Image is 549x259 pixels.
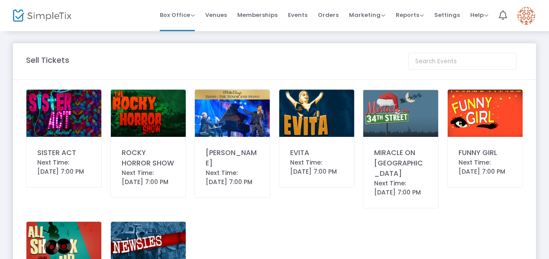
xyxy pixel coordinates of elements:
img: CarlosFranco-2025-03-2022.08.14-AETMiracleon34thStreetHome.png [363,90,438,137]
span: Memberships [237,4,278,26]
div: Next Time: [DATE] 7:00 PM [290,158,343,176]
span: Orders [318,4,339,26]
img: 638869797523440797CarlosFranco-AETEvitaHome.png [279,90,354,137]
img: CarlosFranco-AETFunnyGirlHome.png [448,90,523,137]
span: Marketing [349,11,385,19]
div: ROCKY HORROR SHOW [122,148,175,168]
div: EVITA [290,148,343,158]
span: Settings [434,4,460,26]
div: Next Time: [DATE] 7:00 PM [206,168,259,187]
input: Search Events [408,53,517,70]
div: Next Time: [DATE] 7:00 PM [37,158,90,176]
span: Reports [396,11,424,19]
span: Venues [205,4,227,26]
div: [PERSON_NAME] [206,148,259,168]
span: Box Office [160,11,195,19]
div: SISTER ACT [37,148,90,158]
div: Next Time: [DATE] 7:00 PM [122,168,175,187]
span: Help [470,11,488,19]
div: MIRACLE ON [GEOGRAPHIC_DATA] [374,148,427,179]
div: Next Time: [DATE] 7:00 PM [374,179,427,197]
div: Next Time: [DATE] 7:00 PM [459,158,512,176]
span: Events [288,4,307,26]
div: FUNNY GIRL [459,148,512,158]
m-panel-title: Sell Tickets [26,54,69,66]
img: thumbnailtiano.zip-6.png [195,90,270,137]
img: CarlosFranco-2025-03-2022.08.26-AETSisterActHome.png [26,90,101,137]
img: CarlosFranco-AETRockyHorrorHome.png [111,90,186,137]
